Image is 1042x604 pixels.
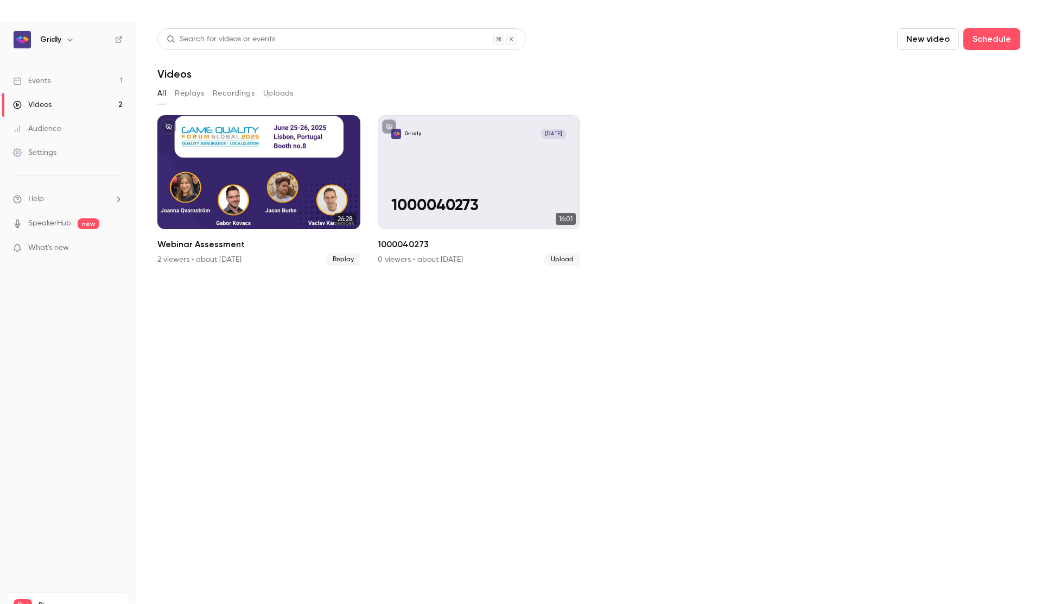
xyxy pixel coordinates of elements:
[40,34,61,45] h6: Gridly
[14,31,31,48] img: Gridly
[382,119,396,134] button: unpublished
[263,85,294,102] button: Uploads
[108,63,117,72] img: tab_keywords_by_traffic_grey.svg
[13,99,52,110] div: Videos
[167,34,275,45] div: Search for videos or events
[404,130,421,137] p: Gridly
[378,254,463,265] div: 0 viewers • about [DATE]
[544,253,580,266] span: Upload
[28,218,71,229] a: SpeakerHub
[541,129,567,139] span: [DATE]
[157,85,166,102] button: All
[378,115,581,266] a: 1000040273Gridly[DATE]100004027316:0110000402730 viewers • about [DATE]Upload
[13,147,56,158] div: Settings
[30,17,53,26] div: v 4.0.25
[162,119,176,134] button: unpublished
[28,28,119,37] div: Domain: [DOMAIN_NAME]
[157,115,360,266] li: Webinar Assessment
[334,213,356,225] span: 26:28
[41,64,97,71] div: Domain Overview
[17,28,26,37] img: website_grey.svg
[13,123,61,134] div: Audience
[157,254,242,265] div: 2 viewers • about [DATE]
[897,28,959,50] button: New video
[157,238,360,251] h2: Webinar Assessment
[556,213,576,225] span: 16:01
[213,85,255,102] button: Recordings
[378,238,581,251] h2: 1000040273
[157,67,192,80] h1: Videos
[157,115,360,266] a: 26:28Webinar Assessment2 viewers • about [DATE]Replay
[157,115,1020,266] ul: Videos
[175,85,204,102] button: Replays
[78,218,99,229] span: new
[13,193,123,205] li: help-dropdown-opener
[391,129,402,139] img: 1000040273
[29,63,38,72] img: tab_domain_overview_orange.svg
[391,197,567,216] p: 1000040273
[378,115,581,266] li: 1000040273
[17,17,26,26] img: logo_orange.svg
[28,242,69,254] span: What's new
[326,253,360,266] span: Replay
[120,64,183,71] div: Keywords by Traffic
[13,75,50,86] div: Events
[28,193,44,205] span: Help
[963,28,1020,50] button: Schedule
